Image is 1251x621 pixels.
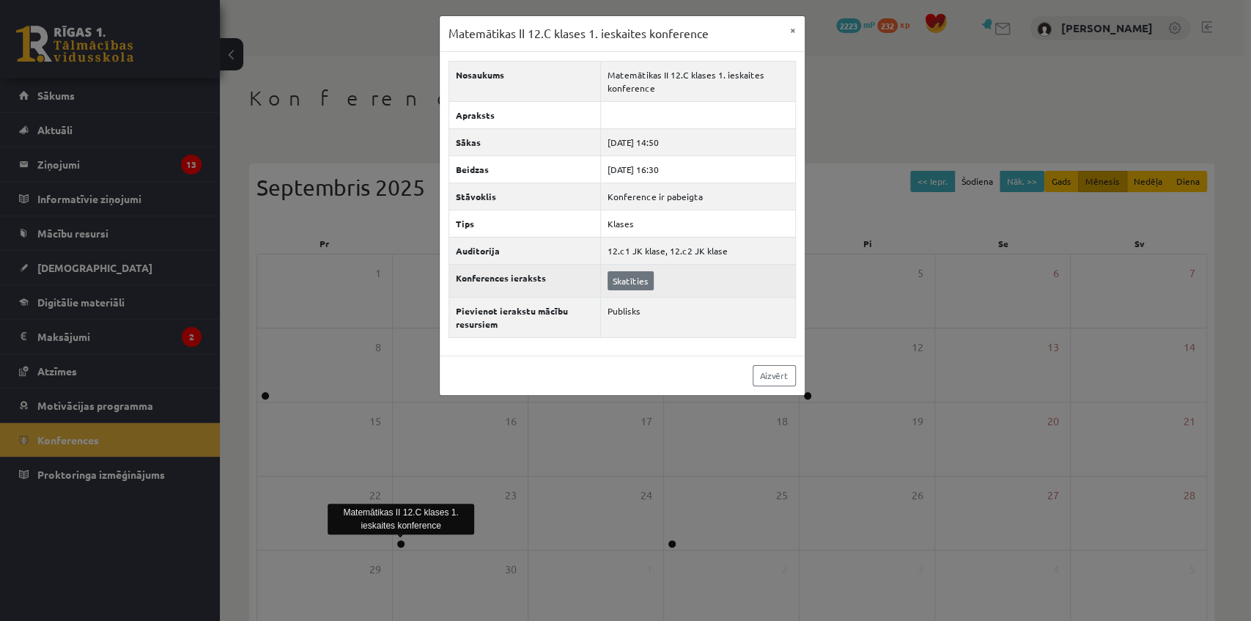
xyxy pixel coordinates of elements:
[601,183,795,210] td: Konference ir pabeigta
[601,237,795,264] td: 12.c1 JK klase, 12.c2 JK klase
[601,210,795,237] td: Klases
[753,365,796,386] a: Aizvērt
[449,297,601,337] th: Pievienot ierakstu mācību resursiem
[449,128,601,155] th: Sākas
[449,183,601,210] th: Stāvoklis
[601,297,795,337] td: Publisks
[601,61,795,101] td: Matemātikas II 12.C klases 1. ieskaites konference
[449,210,601,237] th: Tips
[608,271,654,290] a: Skatīties
[449,101,601,128] th: Apraksts
[328,504,474,534] div: Matemātikas II 12.C klases 1. ieskaites konference
[601,128,795,155] td: [DATE] 14:50
[449,61,601,101] th: Nosaukums
[601,155,795,183] td: [DATE] 16:30
[449,155,601,183] th: Beidzas
[449,25,709,43] h3: Matemātikas II 12.C klases 1. ieskaites konference
[781,16,805,44] button: ×
[449,237,601,264] th: Auditorija
[449,264,601,297] th: Konferences ieraksts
